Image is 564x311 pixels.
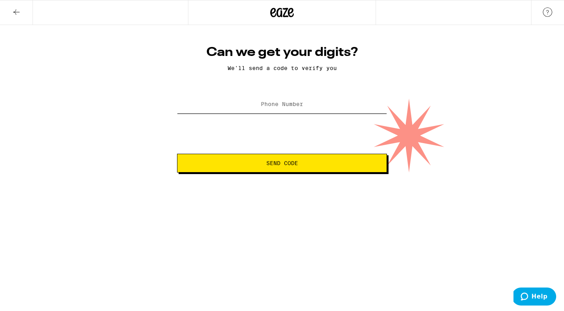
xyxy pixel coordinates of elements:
input: Phone Number [177,96,387,113]
span: Send Code [266,160,298,166]
p: We'll send a code to verify you [177,65,387,71]
iframe: Opens a widget where you can find more information [513,288,556,307]
label: Phone Number [261,101,303,107]
h1: Can we get your digits? [177,45,387,60]
button: Send Code [177,154,387,173]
